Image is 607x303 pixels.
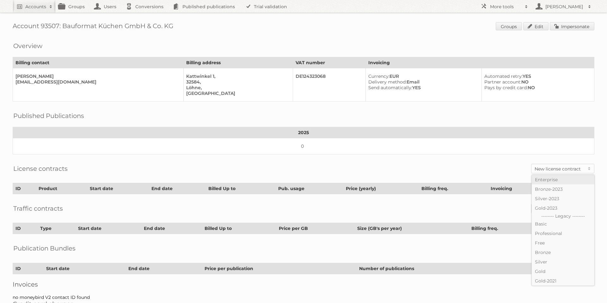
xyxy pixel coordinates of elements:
[13,164,68,173] h2: License contracts
[532,267,594,276] a: Gold
[529,263,594,274] th: Actions
[419,183,488,194] th: Billing freq.
[293,57,366,68] th: VAT number
[356,263,529,274] th: Number of publications
[532,194,594,203] a: Silver-2023
[13,204,63,213] h2: Traffic contracts
[3,8,19,12] span: Upgrade
[13,127,594,138] th: 2025
[544,3,585,10] h2: [PERSON_NAME]
[44,263,126,274] th: Start date
[13,263,44,274] th: ID
[532,203,594,213] a: Gold-2023
[550,22,594,30] a: Impersonate
[484,79,521,85] span: Partner account:
[532,184,594,194] a: Bronze-2023
[13,57,184,68] th: Billing contact
[186,73,288,79] div: Kattwinkel 1,
[484,79,589,85] div: NO
[13,138,594,154] td: 0
[490,3,522,10] h2: More tools
[368,79,476,85] div: Email
[535,166,585,172] h2: New license contract
[293,68,366,102] td: DE124323068
[484,73,589,79] div: YES
[186,79,288,85] div: 32584,
[532,238,594,248] a: Free
[76,223,141,234] th: Start date
[355,223,469,234] th: Size (GB's per year)
[15,79,178,85] div: [EMAIL_ADDRESS][DOMAIN_NAME]
[202,223,276,234] th: Billed Up to
[15,73,178,79] div: [PERSON_NAME]
[532,175,594,184] a: Enterprise
[523,22,549,30] a: Edit
[149,183,206,194] th: End date
[484,85,589,90] div: NO
[484,85,528,90] span: Pays by credit card:
[13,41,42,51] h2: Overview
[343,183,419,194] th: Price (yearly)
[141,223,202,234] th: End date
[202,263,356,274] th: Price per publication
[532,276,594,286] a: Gold-2021
[206,183,276,194] th: Billed Up to
[469,223,542,234] th: Billing freq.
[13,111,84,121] h2: Published Publications
[13,244,76,253] h2: Publication Bundles
[488,183,545,194] th: Invoicing
[368,85,412,90] span: Send automatically:
[13,223,38,234] th: ID
[13,281,594,288] h2: Invoices
[183,57,293,68] th: Billing address
[585,164,594,173] span: Toggle
[13,183,36,194] th: ID
[186,90,288,96] div: [GEOGRAPHIC_DATA]
[532,248,594,257] a: Bronze
[186,85,288,90] div: Löhne,
[531,164,594,173] a: New license contract
[36,183,87,194] th: Product
[126,263,202,274] th: End date
[368,85,476,90] div: YES
[276,223,355,234] th: Price per GB
[532,257,594,267] a: Silver
[275,183,343,194] th: Pub. usage
[366,57,594,68] th: Invoicing
[532,229,594,238] a: Professional
[87,183,149,194] th: Start date
[25,3,46,10] h2: Accounts
[532,219,594,229] a: Basic
[368,73,476,79] div: EUR
[484,73,523,79] span: Automated retry:
[368,73,389,79] span: Currency:
[37,223,76,234] th: Type
[368,79,407,85] span: Delivery method:
[532,213,594,219] li: -------- Legacy --------
[13,22,594,32] h1: Account 93507: Bauformat Küchen GmbH & Co. KG
[496,22,522,30] a: Groups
